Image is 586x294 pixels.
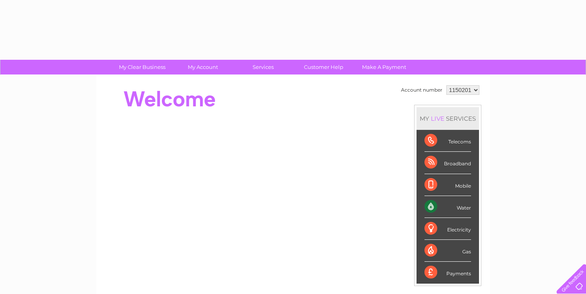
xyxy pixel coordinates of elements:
div: MY SERVICES [417,107,479,130]
div: Gas [424,240,471,262]
div: LIVE [429,115,446,122]
td: Account number [399,83,444,97]
div: Electricity [424,218,471,240]
a: Customer Help [291,60,356,74]
div: Telecoms [424,130,471,152]
div: Broadband [424,152,471,174]
a: Services [230,60,296,74]
a: My Clear Business [109,60,175,74]
a: Make A Payment [351,60,417,74]
div: Mobile [424,174,471,196]
a: My Account [170,60,236,74]
div: Water [424,196,471,218]
div: Payments [424,262,471,283]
